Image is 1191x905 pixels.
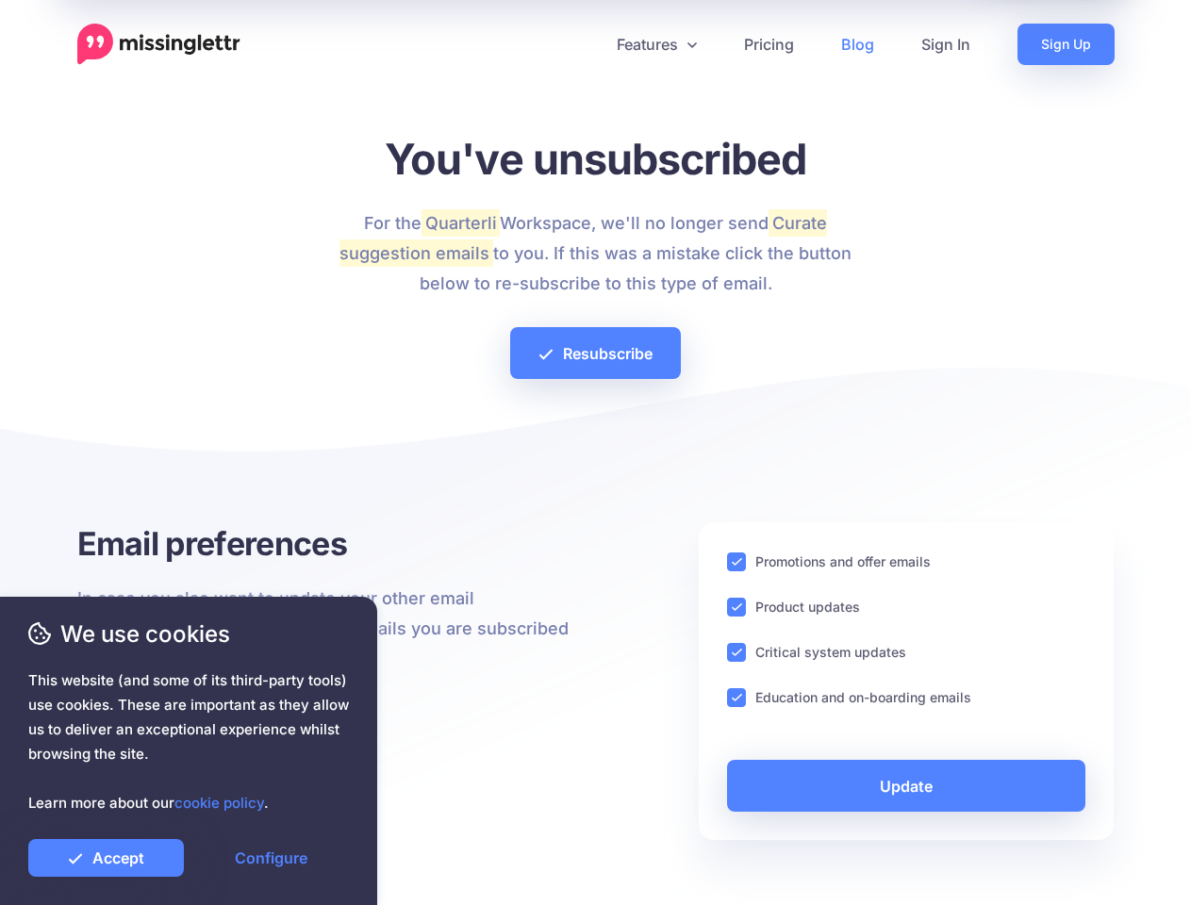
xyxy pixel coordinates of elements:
a: Resubscribe [510,327,681,379]
label: Promotions and offer emails [755,551,931,572]
a: Features [593,24,720,65]
a: Blog [818,24,898,65]
span: This website (and some of its third-party tools) use cookies. These are important as they allow u... [28,668,349,815]
a: Sign Up [1017,24,1115,65]
h3: Email preferences [77,522,582,565]
label: Product updates [755,596,860,617]
a: Pricing [720,24,818,65]
a: Configure [193,839,349,877]
p: For the Workspace, we'll no longer send to you. If this was a mistake click the button below to r... [329,208,862,299]
a: Accept [28,839,184,877]
a: Update [727,760,1086,812]
p: In case you also want to update your other email preferences, below are the other emails you are ... [77,584,582,674]
a: cookie policy [174,794,264,812]
mark: Quarterli [422,209,500,236]
mark: Curate suggestion emails [339,209,827,266]
a: Sign In [898,24,994,65]
label: Critical system updates [755,641,906,663]
label: Education and on-boarding emails [755,686,971,708]
h1: You've unsubscribed [329,133,862,185]
span: We use cookies [28,617,349,650]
